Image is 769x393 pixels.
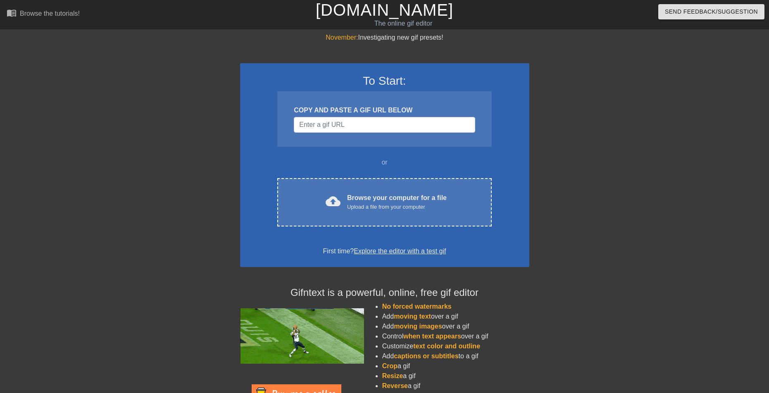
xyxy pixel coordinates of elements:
[382,303,452,310] span: No forced watermarks
[251,74,519,88] h3: To Start:
[382,381,529,391] li: a gif
[394,353,458,360] span: captions or subtitles
[382,351,529,361] li: Add to a gif
[326,194,340,209] span: cloud_upload
[382,341,529,351] li: Customize
[7,8,17,18] span: menu_book
[382,331,529,341] li: Control over a gif
[354,248,446,255] a: Explore the editor with a test gif
[262,157,508,167] div: or
[665,7,758,17] span: Send Feedback/Suggestion
[382,382,408,389] span: Reverse
[240,33,529,43] div: Investigating new gif presets!
[394,313,431,320] span: moving text
[260,19,546,29] div: The online gif editor
[316,1,453,19] a: [DOMAIN_NAME]
[347,193,447,211] div: Browse your computer for a file
[413,343,480,350] span: text color and outline
[347,203,447,211] div: Upload a file from your computer
[7,8,80,21] a: Browse the tutorials!
[294,105,475,115] div: COPY AND PASTE A GIF URL BELOW
[251,246,519,256] div: First time?
[240,308,364,364] img: football_small.gif
[20,10,80,17] div: Browse the tutorials!
[382,361,529,371] li: a gif
[382,372,403,379] span: Resize
[382,371,529,381] li: a gif
[382,312,529,322] li: Add over a gif
[394,323,442,330] span: moving images
[382,362,398,369] span: Crop
[326,34,358,41] span: November:
[382,322,529,331] li: Add over a gif
[658,4,764,19] button: Send Feedback/Suggestion
[403,333,461,340] span: when text appears
[294,117,475,133] input: Username
[240,287,529,299] h4: Gifntext is a powerful, online, free gif editor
